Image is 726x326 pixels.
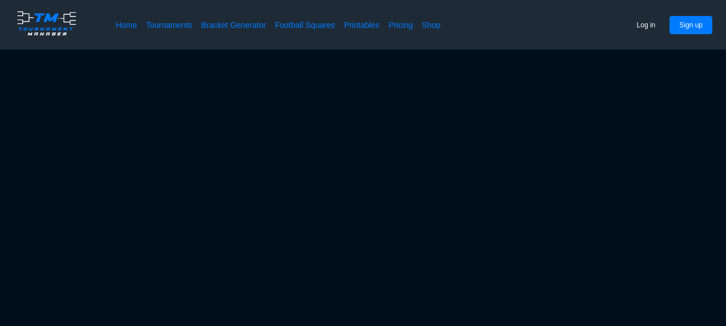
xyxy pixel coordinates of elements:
button: Log in [627,16,665,34]
a: Printables [344,19,380,31]
img: logo.ffa97a18e3bf2c7d.png [14,9,79,38]
a: Bracket Generator [201,19,266,31]
a: Home [116,19,137,31]
button: Sign up [669,16,712,34]
a: Tournaments [146,19,192,31]
a: Shop [422,19,441,31]
a: Pricing [389,19,413,31]
a: Football Squares [275,19,335,31]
